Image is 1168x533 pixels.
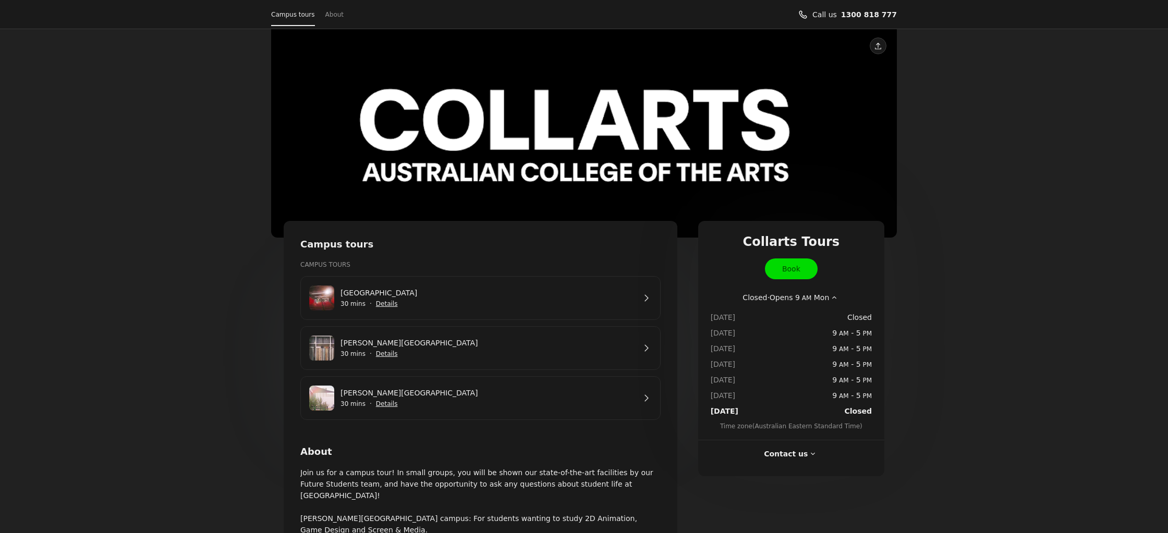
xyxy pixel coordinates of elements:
span: 9 [832,344,837,353]
span: 9 [795,293,800,302]
span: 5 [856,391,861,400]
span: AM [837,392,848,400]
h2: Campus tours [300,238,661,251]
a: [GEOGRAPHIC_DATA] [340,287,635,299]
a: Book [765,258,818,279]
span: - [832,327,872,339]
a: [PERSON_NAME][GEOGRAPHIC_DATA] [340,387,635,399]
dt: [DATE] [711,343,738,354]
span: PM [861,377,872,384]
span: AM [837,377,848,384]
dt: [DATE] [711,390,738,401]
dt: [DATE] [711,312,738,323]
dt: [DATE] [711,327,738,339]
span: AM [800,294,811,302]
span: Time zone ( Australian Eastern Standard Time ) [711,421,872,431]
dt: [DATE] [711,405,738,417]
span: 5 [856,344,861,353]
span: - [832,390,872,401]
button: Contact us [764,448,818,460]
span: AM [837,361,848,368]
span: - [832,343,872,354]
button: Show details for George St Campus [376,399,398,409]
h2: About [300,445,661,458]
div: View photo [271,29,897,238]
span: PM [861,361,872,368]
span: AM [837,345,848,353]
a: [PERSON_NAME][GEOGRAPHIC_DATA] [340,337,635,349]
a: About [325,7,344,22]
span: Book [782,263,800,275]
span: Closed [844,405,872,417]
button: Share this page [870,38,886,54]
h3: Campus Tours [300,259,661,270]
span: 5 [856,376,861,384]
span: PM [861,392,872,400]
button: Show details for Cromwell St Campus [376,349,398,359]
span: 5 [856,329,861,337]
span: Closed · Opens Mon [743,292,829,303]
span: 9 [832,329,837,337]
span: Collarts Tours [743,233,840,250]
span: Call us [812,9,837,20]
a: Call us 1300 818 777 [841,9,897,20]
span: Closed [847,312,872,323]
span: 9 [832,360,837,368]
span: AM [837,330,848,337]
span: PM [861,345,872,353]
span: 5 [856,360,861,368]
button: Show details for Wellington St Campus [376,299,398,309]
dt: [DATE] [711,374,738,386]
dt: [DATE] [711,358,738,370]
button: Show working hours [743,292,839,303]
span: 9 [832,376,837,384]
span: - [832,374,872,386]
span: PM [861,330,872,337]
a: Campus tours [271,7,315,22]
span: 9 [832,391,837,400]
span: - [832,358,872,370]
